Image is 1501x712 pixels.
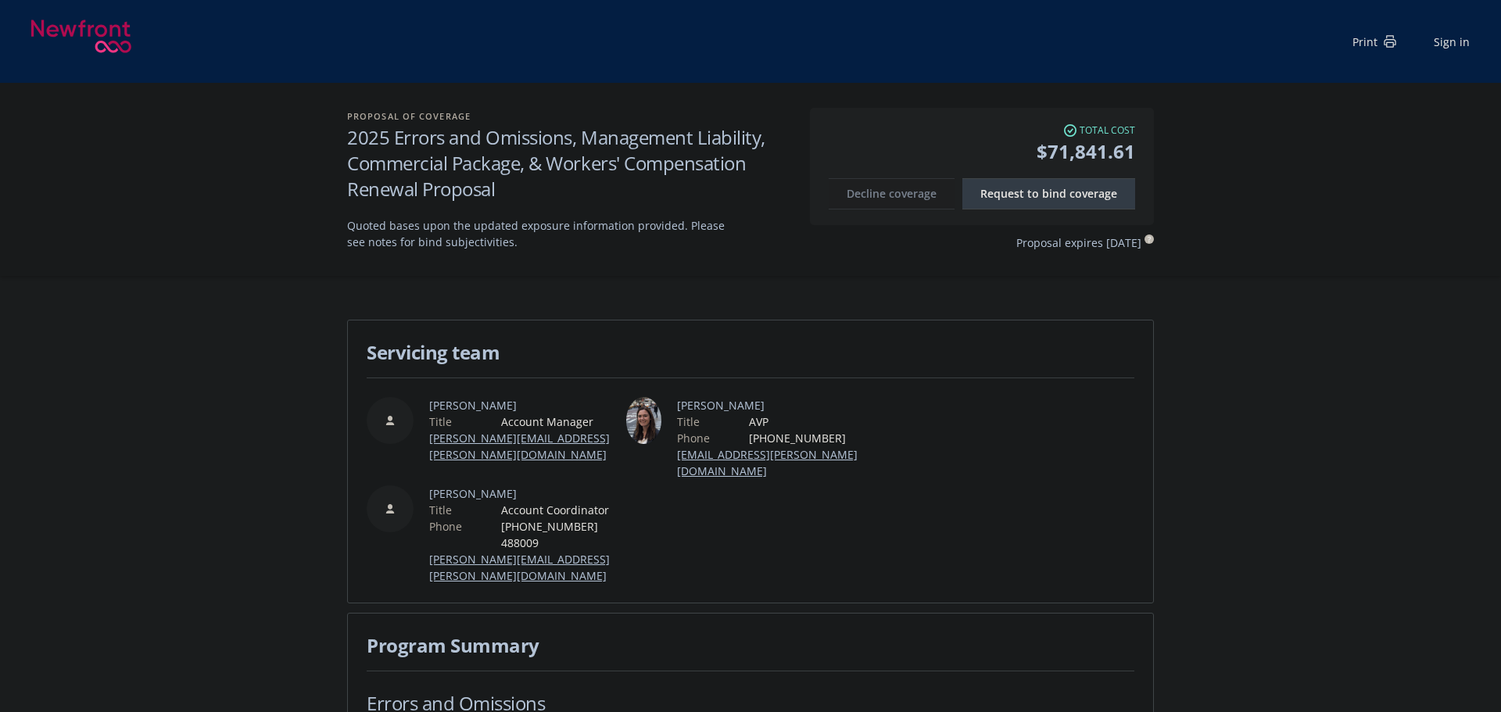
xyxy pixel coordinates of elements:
span: Account Manager [501,413,620,430]
span: Account Coordinator [501,502,620,518]
span: Title [677,413,700,430]
button: Decline coverage [829,178,955,209]
span: coverage [1069,186,1117,201]
span: [PHONE_NUMBER] 488009 [501,518,620,551]
a: Sign in [1434,34,1470,50]
span: Proposal expires [DATE] [1016,234,1141,251]
a: [PERSON_NAME][EMAIL_ADDRESS][PERSON_NAME][DOMAIN_NAME] [429,552,610,583]
span: Phone [429,518,462,535]
span: Title [429,413,452,430]
h2: Proposal of coverage [347,108,794,124]
span: Phone [677,430,710,446]
span: [PERSON_NAME] [429,397,620,413]
span: Title [429,502,452,518]
span: [PERSON_NAME] [429,485,620,502]
img: employee photo [626,397,661,444]
a: [EMAIL_ADDRESS][PERSON_NAME][DOMAIN_NAME] [677,447,858,478]
h1: 2025 Errors and Omissions, Management Liability, Commercial Package, & Workers' Compensation Rene... [347,124,794,202]
span: Total cost [1080,123,1135,138]
h1: Program Summary [367,632,1134,658]
span: $71,841.61 [829,138,1135,166]
button: Request to bindcoverage [962,178,1135,209]
span: AVP [749,413,879,430]
h1: Servicing team [367,339,1134,365]
span: Quoted bases upon the updated exposure information provided. Please see notes for bind subjectivi... [347,217,738,250]
span: [PERSON_NAME] [677,397,879,413]
span: Decline coverage [847,186,937,201]
span: [PHONE_NUMBER] [749,430,879,446]
span: Request to bind [980,186,1117,201]
div: Print [1352,34,1396,50]
a: [PERSON_NAME][EMAIL_ADDRESS][PERSON_NAME][DOMAIN_NAME] [429,431,610,462]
